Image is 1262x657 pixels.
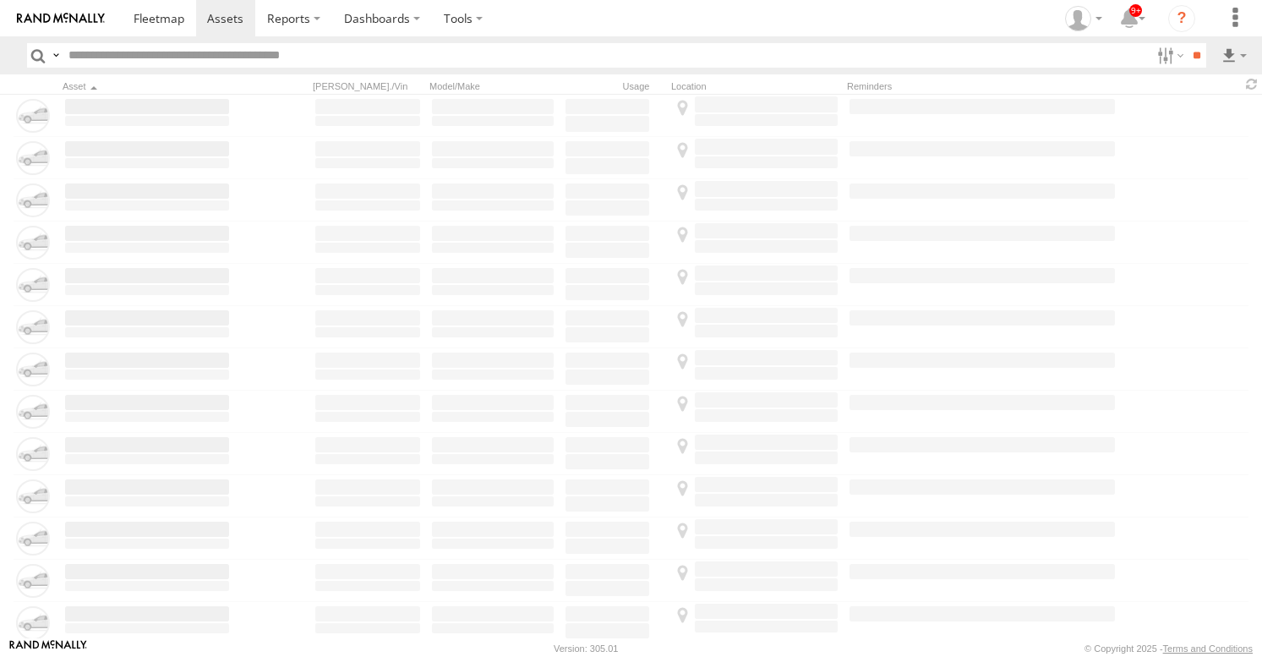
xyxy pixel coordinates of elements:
div: Usage [563,80,664,92]
div: © Copyright 2025 - [1084,643,1253,654]
div: Click to Sort [63,80,232,92]
img: rand-logo.svg [17,13,105,25]
a: Visit our Website [9,640,87,657]
label: Search Query [49,43,63,68]
div: [PERSON_NAME]./Vin [313,80,423,92]
div: Zeyd Karahasanoglu [1059,6,1108,31]
div: Reminders [847,80,1052,92]
div: Model/Make [429,80,556,92]
div: Location [671,80,840,92]
a: Terms and Conditions [1163,643,1253,654]
label: Search Filter Options [1150,43,1187,68]
i: ? [1168,5,1195,32]
label: Export results as... [1220,43,1248,68]
div: Version: 305.01 [554,643,618,654]
span: Refresh [1242,76,1262,92]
